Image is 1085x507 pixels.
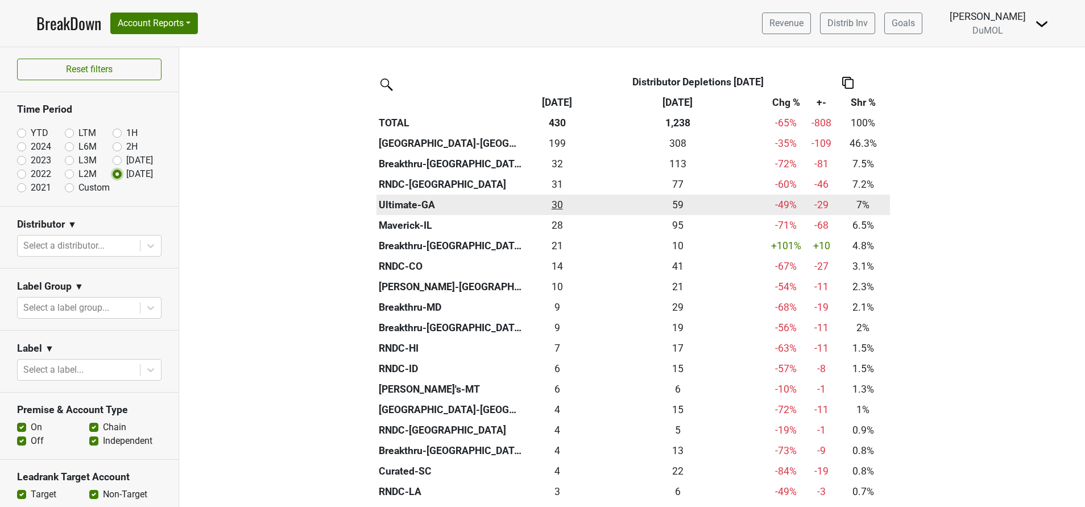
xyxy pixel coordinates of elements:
[765,92,806,113] th: Chg %: activate to sort column ascending
[103,488,147,501] label: Non-Target
[809,300,834,315] div: -19
[376,256,525,277] th: RNDC-CO
[809,197,834,212] div: -29
[78,154,97,167] label: L3M
[527,218,587,233] div: 28
[593,238,763,253] div: 10
[765,318,806,338] td: -56 %
[820,13,875,34] a: Distrib Inv
[45,342,54,356] span: ▼
[17,343,42,355] h3: Label
[525,256,590,277] td: 13.5
[765,133,806,154] td: -35 %
[525,399,590,420] td: 4.167
[527,259,587,274] div: 14
[836,318,889,338] td: 2%
[1035,17,1049,31] img: Dropdown Menu
[590,461,766,481] th: 22.167
[809,156,834,171] div: -81
[525,297,590,318] td: 9
[525,154,590,174] td: 32.168
[765,420,806,440] td: -19 %
[376,481,525,502] th: RNDC-LA
[527,197,587,212] div: 30
[590,420,766,440] th: 4.500
[527,484,587,499] div: 3
[525,379,590,399] td: 5.67
[527,382,587,397] div: 6
[809,464,834,479] div: -19
[765,297,806,318] td: -68 %
[527,300,587,315] div: 9
[590,338,766,358] th: 17.499
[525,92,590,113] th: Aug '25: activate to sort column ascending
[527,177,587,192] div: 31
[376,297,525,318] th: Breakthru-MD
[836,154,889,174] td: 7.5%
[126,167,153,181] label: [DATE]
[78,140,97,154] label: L6M
[525,481,590,502] td: 3
[525,215,590,236] td: 27.832
[836,113,889,133] td: 100%
[765,215,806,236] td: -71 %
[765,154,806,174] td: -72 %
[31,126,48,140] label: YTD
[590,215,766,236] th: 95.333
[376,75,395,93] img: filter
[376,379,525,399] th: [PERSON_NAME]'s-MT
[593,218,763,233] div: 95
[593,361,763,376] div: 15
[809,136,834,151] div: -109
[836,399,889,420] td: 1%
[126,126,138,140] label: 1H
[68,218,77,232] span: ▼
[17,471,161,483] h3: Leadrank Target Account
[809,279,834,294] div: -11
[376,420,525,440] th: RNDC-[GEOGRAPHIC_DATA]
[527,156,587,171] div: 32
[590,256,766,277] th: 40.999
[590,318,766,338] th: 19.336
[376,440,525,461] th: Breakthru-[GEOGRAPHIC_DATA]
[376,338,525,358] th: RNDC-HI
[590,277,766,297] th: 21.170
[593,382,763,397] div: 6
[590,297,766,318] th: 28.500
[525,174,590,195] td: 30.833
[836,133,889,154] td: 46.3%
[765,277,806,297] td: -54 %
[31,167,51,181] label: 2022
[590,133,766,154] th: 307.832
[884,13,922,34] a: Goals
[593,402,763,417] div: 15
[593,443,763,458] div: 13
[593,341,763,356] div: 17
[590,92,766,113] th: Aug '24: activate to sort column ascending
[809,402,834,417] div: -11
[126,154,153,167] label: [DATE]
[593,136,763,151] div: 308
[593,320,763,335] div: 19
[78,181,110,195] label: Custom
[31,488,56,501] label: Target
[527,464,587,479] div: 4
[836,256,889,277] td: 3.1%
[525,133,590,154] td: 199
[762,13,811,34] a: Revenue
[525,195,590,215] td: 30.16
[78,167,97,181] label: L2M
[836,277,889,297] td: 2.3%
[593,197,763,212] div: 59
[809,259,834,274] div: -27
[809,443,834,458] div: -9
[809,382,834,397] div: -1
[836,215,889,236] td: 6.5%
[765,256,806,277] td: -67 %
[376,461,525,481] th: Curated-SC
[593,177,763,192] div: 77
[593,484,763,499] div: 6
[525,338,590,358] td: 6.5
[836,440,889,461] td: 0.8%
[836,379,889,399] td: 1.3%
